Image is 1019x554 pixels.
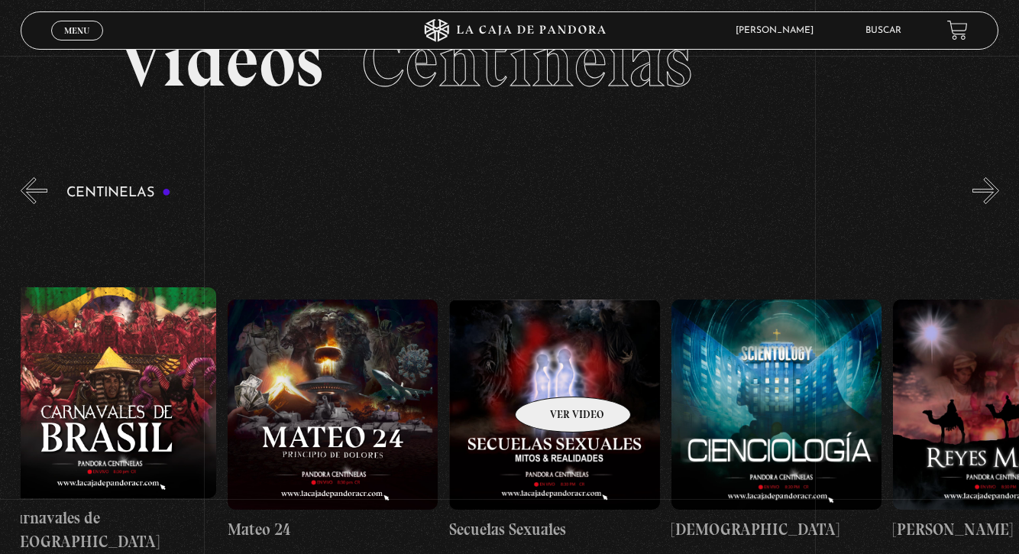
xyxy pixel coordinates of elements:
[118,25,901,98] h2: Videos
[21,177,47,204] button: Previous
[671,517,882,542] h4: [DEMOGRAPHIC_DATA]
[64,26,89,35] span: Menu
[449,517,659,542] h4: Secuelas Sexuales
[228,517,438,542] h4: Mateo 24
[5,506,215,554] h4: Carnavales de [GEOGRAPHIC_DATA]
[361,18,692,105] span: Centinelas
[728,26,829,35] span: [PERSON_NAME]
[972,177,999,204] button: Next
[66,186,171,200] h3: Centinelas
[59,38,95,49] span: Cerrar
[947,20,968,40] a: View your shopping cart
[865,26,901,35] a: Buscar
